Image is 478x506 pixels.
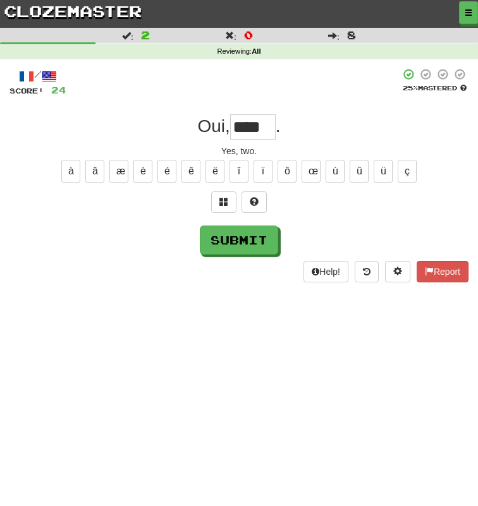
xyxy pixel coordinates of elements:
span: 8 [347,28,356,41]
button: ë [205,160,224,183]
strong: All [252,47,260,55]
button: Single letter hint - you only get 1 per sentence and score half the points! alt+h [242,191,267,213]
button: Switch sentence to multiple choice alt+p [211,191,236,213]
span: : [328,31,340,40]
button: œ [302,160,321,183]
span: 24 [51,85,66,95]
div: Yes, two. [9,145,469,157]
button: â [85,160,104,183]
button: û [350,160,369,183]
button: ç [398,160,417,183]
div: Mastered [400,83,469,92]
button: î [230,160,248,183]
button: Submit [200,226,278,255]
button: Report [417,261,469,282]
button: Round history (alt+y) [355,261,379,282]
button: ô [278,160,297,183]
button: à [61,160,80,183]
button: Help! [303,261,348,282]
button: ï [254,160,273,183]
button: ü [374,160,393,183]
button: ù [326,160,345,183]
button: ê [181,160,200,183]
span: Oui, [197,116,230,136]
span: 0 [244,28,253,41]
button: é [157,160,176,183]
button: æ [109,160,128,183]
span: : [122,31,133,40]
span: . [276,116,281,136]
span: 2 [141,28,150,41]
span: 25 % [403,84,418,92]
span: Score: [9,87,44,95]
span: : [225,31,236,40]
div: / [9,68,66,84]
button: è [133,160,152,183]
